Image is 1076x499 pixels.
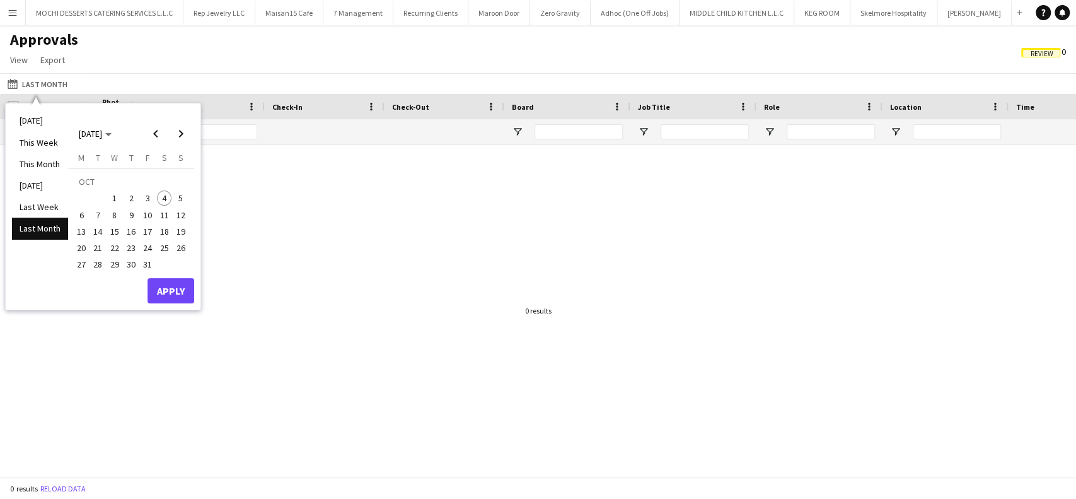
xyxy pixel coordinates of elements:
span: 16 [124,224,139,239]
span: 28 [91,257,106,273]
span: 27 [74,257,89,273]
span: F [146,152,150,163]
button: Skelmore Hospitality [850,1,937,25]
button: Maisan15 Cafe [255,1,323,25]
button: 28-10-2025 [90,256,106,273]
button: Reload data [38,482,88,496]
button: 01-10-2025 [107,190,123,206]
button: 30-10-2025 [123,256,139,273]
span: Location [890,102,922,112]
span: 23 [124,240,139,255]
button: 23-10-2025 [123,240,139,256]
button: 19-10-2025 [173,223,189,240]
span: S [178,152,183,163]
button: 11-10-2025 [156,206,172,223]
button: MIDDLE CHILD KITCHEN L.L.C [680,1,794,25]
li: Last Week [12,196,68,218]
span: 17 [140,224,155,239]
span: Board [512,102,534,112]
span: T [129,152,133,163]
span: Role [764,102,780,112]
button: 10-10-2025 [139,206,156,223]
span: 30 [124,257,139,273]
button: Apply [148,278,194,303]
span: 10 [140,208,155,223]
a: Export [35,52,70,68]
button: 27-10-2025 [73,256,90,273]
span: 2 [124,191,139,206]
span: W [111,152,118,163]
span: T [96,152,100,163]
button: Choose month and year [74,122,117,145]
span: Name [153,102,173,112]
button: Recurring Clients [393,1,468,25]
span: Photo [102,97,122,116]
button: 16-10-2025 [123,223,139,240]
button: Maroon Door [468,1,530,25]
button: 07-10-2025 [90,206,106,223]
a: View [5,52,33,68]
button: MOCHI DESSERTS CATERING SERVICES L.L.C [26,1,183,25]
span: 3 [140,191,155,206]
span: 21 [91,240,106,255]
span: 4 [157,191,172,206]
span: 0 [1021,46,1066,57]
span: S [162,152,167,163]
span: Review [1031,50,1053,58]
span: 19 [173,224,188,239]
button: [PERSON_NAME] [937,1,1012,25]
span: 8 [107,208,122,223]
button: Last Month [5,76,70,91]
span: 12 [173,208,188,223]
input: Board Filter Input [535,124,623,139]
td: OCT [73,173,189,190]
li: [DATE] [12,175,68,196]
span: 29 [107,257,122,273]
button: Open Filter Menu [890,126,901,138]
span: 1 [107,191,122,206]
button: Open Filter Menu [764,126,775,138]
span: 20 [74,240,89,255]
button: 31-10-2025 [139,256,156,273]
button: 09-10-2025 [123,206,139,223]
button: 24-10-2025 [139,240,156,256]
button: 03-10-2025 [139,190,156,206]
button: 20-10-2025 [73,240,90,256]
button: 02-10-2025 [123,190,139,206]
button: 21-10-2025 [90,240,106,256]
span: 15 [107,224,122,239]
span: Time [1016,102,1034,112]
span: 22 [107,240,122,255]
span: 24 [140,240,155,255]
button: Next month [168,121,194,146]
button: 18-10-2025 [156,223,172,240]
span: 25 [157,240,172,255]
span: Date [26,102,44,112]
span: Check-In [272,102,303,112]
button: 17-10-2025 [139,223,156,240]
button: Rep Jewelry LLC [183,1,255,25]
li: [DATE] [12,110,68,131]
span: 9 [124,208,139,223]
button: 14-10-2025 [90,223,106,240]
button: Adhoc (One Off Jobs) [591,1,680,25]
span: M [78,152,84,163]
span: Job Title [638,102,670,112]
span: 6 [74,208,89,223]
button: 04-10-2025 [156,190,172,206]
button: 29-10-2025 [107,256,123,273]
button: 26-10-2025 [173,240,189,256]
input: Column with Header Selection [8,101,19,112]
button: Zero Gravity [530,1,591,25]
span: 11 [157,208,172,223]
span: 14 [91,224,106,239]
button: 25-10-2025 [156,240,172,256]
button: Open Filter Menu [512,126,523,138]
span: Check-Out [392,102,429,112]
input: Location Filter Input [913,124,1001,139]
button: 22-10-2025 [107,240,123,256]
span: 7 [91,208,106,223]
li: This Month [12,153,68,175]
li: This Week [12,132,68,153]
input: Name Filter Input [175,124,257,139]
